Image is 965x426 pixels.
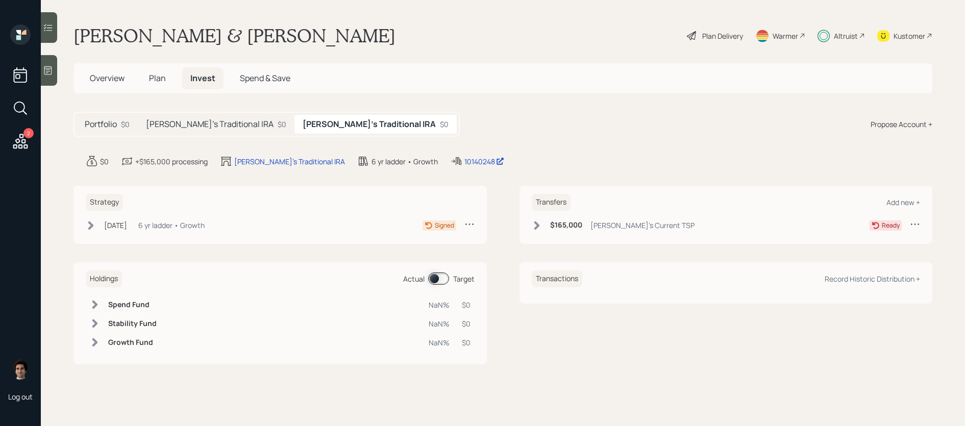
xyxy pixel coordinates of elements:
div: NaN% [429,318,450,329]
h5: [PERSON_NAME]'s Traditional IRA [303,119,436,129]
div: 6 yr ladder • Growth [372,156,438,167]
div: $0 [462,318,471,329]
div: NaN% [429,299,450,310]
div: Propose Account + [871,119,932,130]
div: Signed [435,221,454,230]
div: $0 [462,299,471,310]
h6: Transactions [532,270,582,287]
div: Actual [403,273,425,284]
h6: Holdings [86,270,122,287]
div: Add new + [886,197,920,207]
span: Invest [190,72,215,84]
div: Altruist [834,31,858,41]
div: [DATE] [104,220,127,231]
h6: Growth Fund [108,338,157,347]
div: Kustomer [894,31,925,41]
div: $0 [121,119,130,130]
div: 2 [23,128,34,138]
div: Warmer [773,31,798,41]
h5: Portfolio [85,119,117,129]
h6: $165,000 [550,221,582,230]
div: [PERSON_NAME]'s Current TSP [590,220,695,231]
div: Log out [8,392,33,402]
div: 6 yr ladder • Growth [138,220,205,231]
div: 10140248 [464,156,504,167]
div: Ready [882,221,900,230]
h1: [PERSON_NAME] & [PERSON_NAME] [73,24,395,47]
div: $0 [440,119,449,130]
h6: Spend Fund [108,300,157,309]
div: [PERSON_NAME]'s Traditional IRA [234,156,345,167]
span: Plan [149,72,166,84]
div: Target [453,273,475,284]
h6: Transfers [532,194,571,211]
div: +$165,000 processing [135,156,208,167]
span: Spend & Save [240,72,290,84]
div: NaN% [429,337,450,348]
div: $0 [462,337,471,348]
img: harrison-schaefer-headshot-2.png [10,359,31,380]
div: $0 [100,156,109,167]
div: $0 [278,119,286,130]
h6: Strategy [86,194,123,211]
h5: [PERSON_NAME]'s Traditional IRA [146,119,274,129]
h6: Stability Fund [108,319,157,328]
div: Record Historic Distribution + [825,274,920,284]
div: Plan Delivery [702,31,743,41]
span: Overview [90,72,125,84]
